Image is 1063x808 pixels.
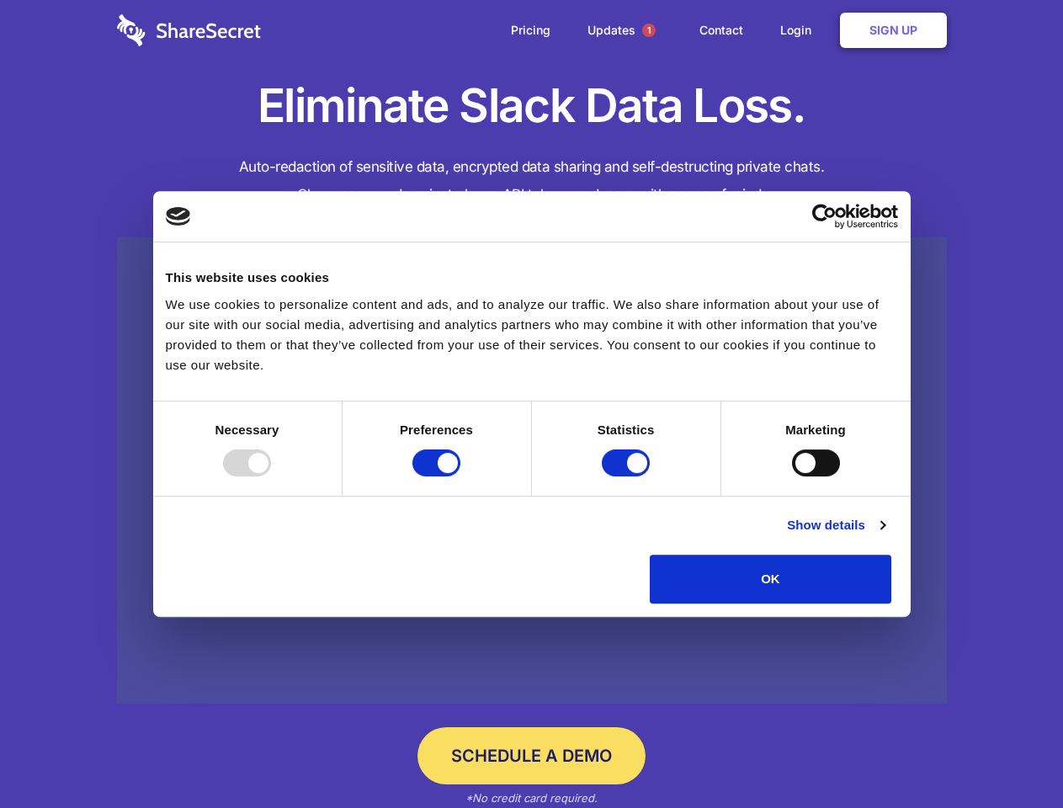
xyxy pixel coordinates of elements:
strong: Necessary [215,423,279,437]
em: *No credit card required. [465,791,598,805]
strong: Marketing [785,423,846,437]
a: Pricing [494,4,567,56]
div: We use cookies to personalize content and ads, and to analyze our traffic. We also share informat... [166,295,898,375]
a: Contact [683,4,760,56]
span: 1 [642,24,656,37]
strong: Statistics [598,423,655,437]
a: Show details [787,515,885,535]
h1: Eliminate Slack Data Loss. [117,76,947,136]
a: Usercentrics Cookiebot - opens in a new window [751,204,898,229]
h4: Auto-redaction of sensitive data, encrypted data sharing and self-destructing private chats. Shar... [117,153,947,209]
button: OK [650,555,891,603]
a: Login [763,4,837,56]
a: Sign Up [840,13,947,48]
a: Schedule a Demo [417,727,646,784]
div: This website uses cookies [166,268,898,288]
a: Wistia video thumbnail [117,237,947,704]
img: logo [166,207,191,226]
strong: Preferences [400,423,473,437]
img: logo-wordmark-white-trans-d4663122ce5f474addd5e946df7df03e33cb6a1c49d2221995e7729f52c070b2.svg [117,14,261,46]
